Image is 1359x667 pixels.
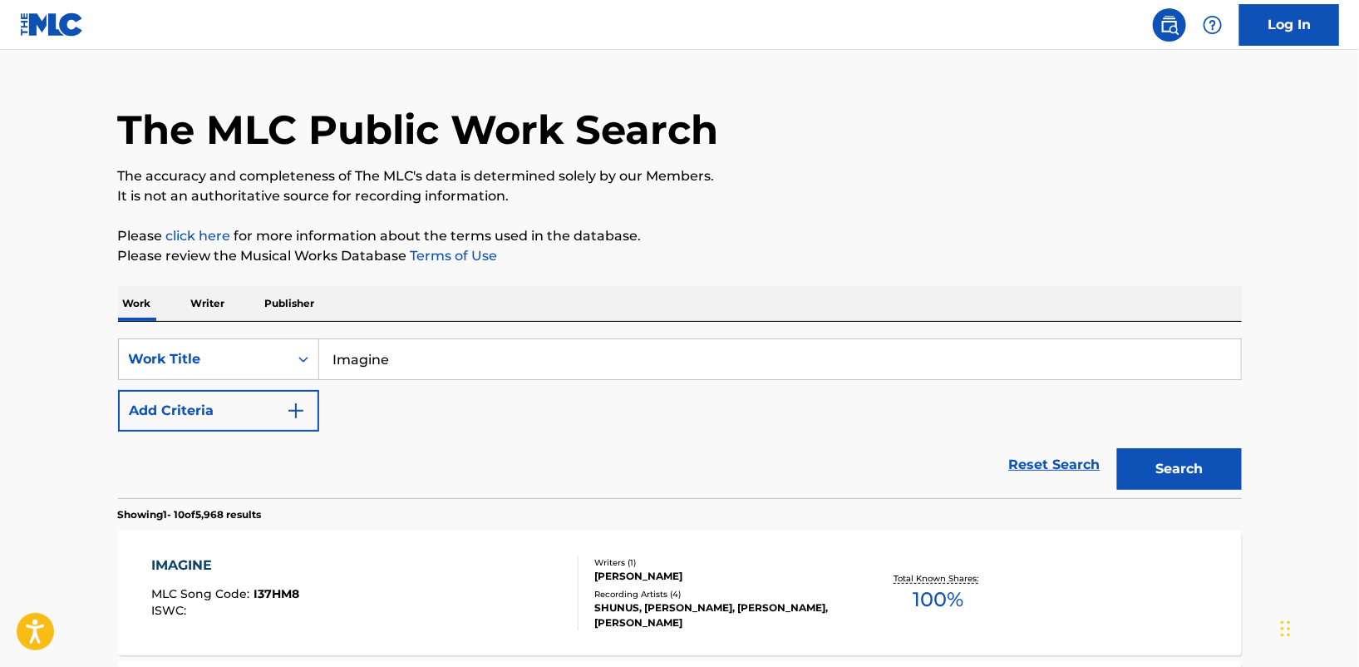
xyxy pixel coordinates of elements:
[118,186,1242,206] p: It is not an authoritative source for recording information.
[151,603,190,618] span: ISWC :
[1153,8,1186,42] a: Public Search
[894,572,983,585] p: Total Known Shares:
[151,556,299,576] div: IMAGINE
[186,286,230,321] p: Writer
[1117,448,1242,490] button: Search
[1001,447,1109,483] a: Reset Search
[260,286,320,321] p: Publisher
[594,588,845,600] div: Recording Artists ( 4 )
[913,585,964,615] span: 100 %
[1239,4,1339,46] a: Log In
[118,531,1242,655] a: IMAGINEMLC Song Code:I37HM8ISWC:Writers (1)[PERSON_NAME]Recording Artists (4)SHUNUS, [PERSON_NAME...
[594,556,845,569] div: Writers ( 1 )
[118,246,1242,266] p: Please review the Musical Works Database
[118,338,1242,498] form: Search Form
[118,166,1242,186] p: The accuracy and completeness of The MLC's data is determined solely by our Members.
[1203,15,1223,35] img: help
[129,349,278,369] div: Work Title
[1160,15,1179,35] img: search
[118,390,319,432] button: Add Criteria
[151,586,254,601] span: MLC Song Code :
[1276,587,1359,667] iframe: Chat Widget
[118,105,719,155] h1: The MLC Public Work Search
[118,286,156,321] p: Work
[20,12,84,37] img: MLC Logo
[166,228,231,244] a: click here
[254,586,299,601] span: I37HM8
[118,226,1242,246] p: Please for more information about the terms used in the database.
[1281,604,1291,654] div: Drag
[594,569,845,584] div: [PERSON_NAME]
[1196,8,1229,42] div: Help
[286,401,306,421] img: 9d2ae6d4665cec9f34b9.svg
[407,248,498,264] a: Terms of Use
[118,507,262,522] p: Showing 1 - 10 of 5,968 results
[594,600,845,630] div: SHUNUS, [PERSON_NAME], [PERSON_NAME], [PERSON_NAME]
